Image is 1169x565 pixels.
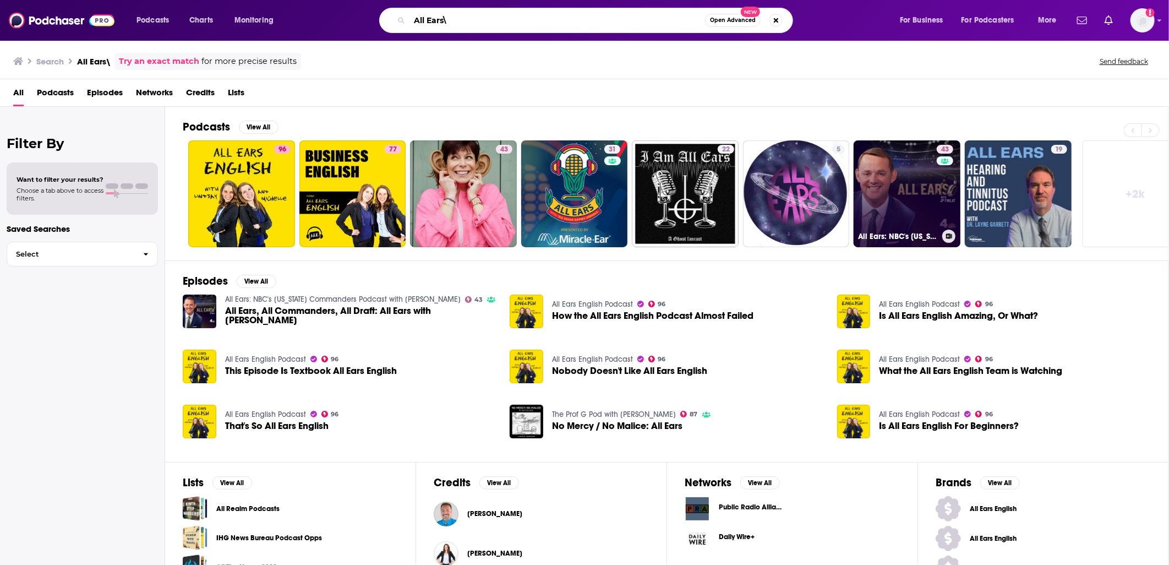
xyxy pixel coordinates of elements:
img: Is All Ears English Amazing, Or What? [837,295,871,328]
a: All Ears English Podcast [225,410,306,419]
button: Send feedback [1096,57,1151,66]
span: Credits [186,84,215,106]
span: Public Radio Alliance [719,503,789,512]
a: 5 [832,145,845,154]
a: 19 [1051,145,1067,154]
a: 96 [321,356,339,362]
a: All [13,84,24,106]
a: 22 [718,145,734,154]
div: Search podcasts, credits, & more... [390,8,804,33]
span: Podcasts [37,84,74,106]
span: 19 [1056,144,1063,155]
a: Episodes [87,84,123,106]
span: 96 [658,357,666,362]
a: Public Radio Alliance logoPublic Radio Alliance [685,496,900,521]
img: How the All Ears English Podcast Almost Failed [510,295,543,328]
a: All Ears English Podcast [879,410,960,419]
a: This Episode Is Textbook All Ears English [225,366,397,376]
a: How the All Ears English Podcast Almost Failed [552,311,753,320]
a: All Ears English Podcast [879,300,960,309]
a: Allen Warren [434,502,458,526]
button: View All [237,275,276,288]
a: The Prof G Pod with Scott Galloway [552,410,676,419]
button: View All [740,476,780,490]
a: That's So All Ears English [225,421,329,431]
a: 43 [496,145,512,154]
img: No Mercy / No Malice: All Ears [510,405,543,438]
a: NetworksView All [685,476,780,490]
a: Charts [182,12,220,29]
button: open menu [892,12,957,29]
a: 43 [465,296,483,303]
span: 96 [331,412,338,417]
span: 43 [500,144,508,155]
img: Is All Ears English For Beginners? [837,405,871,438]
h2: Episodes [183,274,228,288]
a: Lists [228,84,244,106]
button: Daily Wire+ logoDaily Wire+ [685,526,900,551]
img: That's So All Ears English [183,405,216,438]
input: Search podcasts, credits, & more... [409,12,705,29]
a: PodcastsView All [183,120,278,134]
a: All Realm Podcasts [183,496,207,521]
a: CreditsView All [434,476,519,490]
span: Want to filter your results? [17,176,103,183]
span: Monitoring [234,13,274,28]
a: 43 [937,145,953,154]
a: EpisodesView All [183,274,276,288]
a: What the All Ears English Team is Watching [879,366,1062,376]
a: ListsView All [183,476,252,490]
a: All Realm Podcasts [216,503,280,515]
a: IHG News Bureau Podcast Opps [183,525,207,550]
span: [PERSON_NAME] [467,549,522,558]
a: 96 [648,301,666,307]
a: 96 [975,301,993,307]
span: Open Advanced [710,18,756,23]
a: All Ears English [936,526,1151,551]
span: For Podcasters [962,13,1014,28]
img: User Profile [1130,8,1155,32]
span: 96 [278,144,286,155]
a: 96 [975,411,993,417]
a: This Episode Is Textbook All Ears English [183,350,216,383]
button: Allen WarrenAllen Warren [434,496,649,531]
a: Networks [136,84,173,106]
span: 43 [941,144,949,155]
img: Podchaser - Follow, Share and Rate Podcasts [9,10,114,31]
a: Show notifications dropdown [1100,11,1117,30]
a: Nobody Doesn't Like All Ears English [552,366,707,376]
button: open menu [954,12,1030,29]
button: Show profile menu [1130,8,1155,32]
h3: All Ears\ [77,56,110,67]
span: Logged in as hoffmacv [1130,8,1155,32]
span: 96 [658,302,666,307]
span: Select [7,251,134,258]
h2: Lists [183,476,204,490]
a: 43 [410,140,517,247]
a: IHG News Bureau Podcast Opps [216,532,322,544]
a: BrandsView All [936,476,1020,490]
img: Public Radio Alliance logo [685,496,710,521]
a: 96 [188,140,295,247]
a: No Mercy / No Malice: All Ears [552,421,682,431]
a: What the All Ears English Team is Watching [837,350,871,383]
span: More [1038,13,1057,28]
a: 96 [274,145,291,154]
span: All Ears English [970,504,1035,513]
a: Try an exact match [119,55,199,68]
span: 96 [985,412,993,417]
button: Open AdvancedNew [705,14,761,27]
svg: Add a profile image [1146,8,1155,17]
span: Podcasts [136,13,169,28]
span: 31 [609,144,616,155]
